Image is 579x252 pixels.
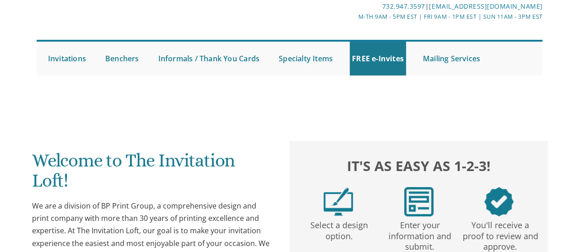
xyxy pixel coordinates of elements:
img: step3.png [484,187,514,216]
a: 732.947.3597 [382,2,425,11]
a: Invitations [46,42,88,75]
a: Informals / Thank You Cards [156,42,262,75]
div: M-Th 9am - 5pm EST | Fri 9am - 1pm EST | Sun 11am - 3pm EST [206,12,542,21]
img: step2.png [404,187,433,216]
a: FREE e-Invites [350,42,406,75]
h2: It's as easy as 1-2-3! [298,155,539,176]
a: Specialty Items [276,42,335,75]
a: Benchers [103,42,141,75]
a: [EMAIL_ADDRESS][DOMAIN_NAME] [429,2,542,11]
a: Mailing Services [421,42,482,75]
h1: Welcome to The Invitation Loft! [32,150,273,198]
p: Select a design option. [301,216,378,241]
img: step1.png [324,187,353,216]
div: | [206,1,542,12]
